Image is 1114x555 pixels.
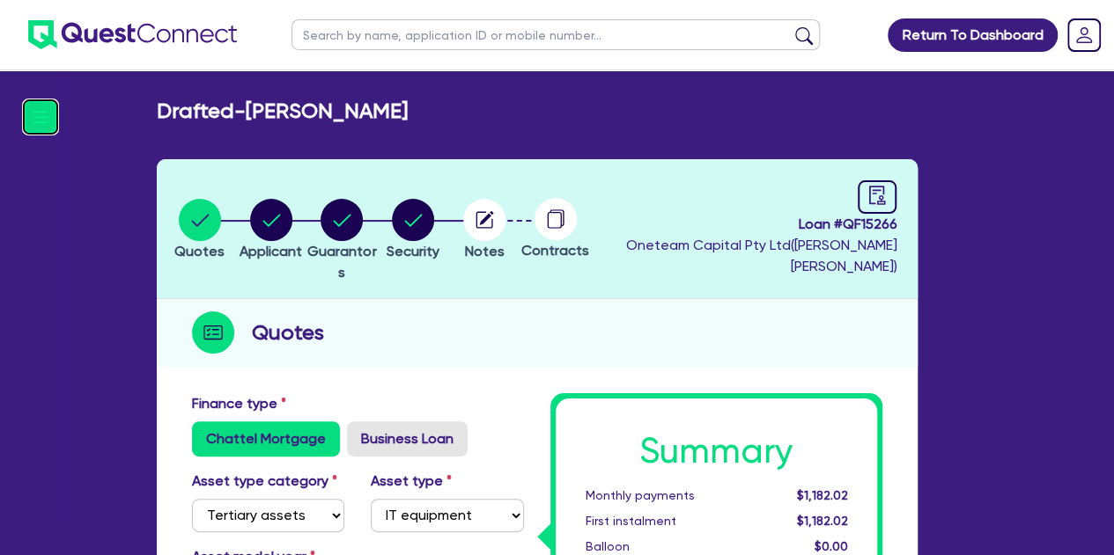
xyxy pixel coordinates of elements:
[291,19,820,50] input: Search by name, application ID or mobile number...
[796,514,847,528] span: $1,182.02
[347,421,468,456] label: Business Loan
[240,243,302,259] span: Applicant
[858,180,896,214] a: audit
[157,99,408,124] h2: Drafted - [PERSON_NAME]
[192,393,286,414] label: Finance type
[572,486,764,505] div: Monthly payments
[595,214,896,235] span: Loan # QF15266
[192,311,234,354] img: step-icon
[814,539,847,553] span: $0.00
[386,198,440,263] button: Security
[867,186,887,205] span: audit
[239,198,303,263] button: Applicant
[387,243,439,259] span: Security
[371,471,452,492] label: Asset type
[192,471,337,492] label: Asset type category
[174,243,225,259] span: Quotes
[796,488,847,502] span: $1,182.02
[586,430,847,472] h1: Summary
[464,243,504,259] span: Notes
[173,198,225,263] button: Quotes
[1061,12,1107,58] a: Dropdown toggle
[625,237,896,274] span: Oneteam Capital Pty Ltd ( [PERSON_NAME] [PERSON_NAME] )
[24,100,57,134] img: icon-menu-open
[521,242,589,259] span: Contracts
[306,198,378,284] button: Guarantors
[462,198,506,263] button: Notes
[888,18,1058,52] a: Return To Dashboard
[572,512,764,530] div: First instalment
[28,20,237,49] img: quest-connect-logo-blue
[192,421,340,456] label: Chattel Mortgage
[307,243,376,281] span: Guarantors
[252,317,324,348] h2: Quotes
